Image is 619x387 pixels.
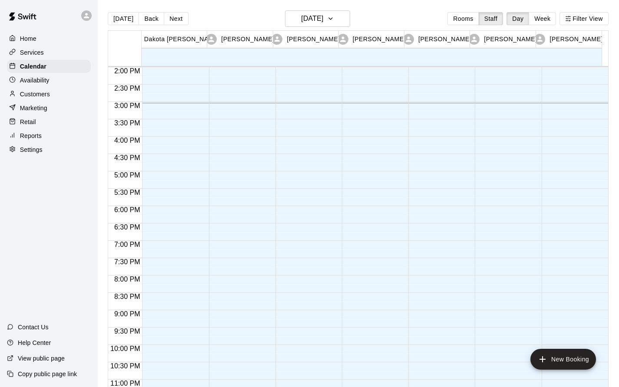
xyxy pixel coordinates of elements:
[18,323,49,331] p: Contact Us
[112,171,142,179] span: 5:00 PM
[506,12,529,25] button: Day
[530,349,596,370] button: add
[7,74,91,87] a: Availability
[7,143,91,156] a: Settings
[20,48,44,57] p: Services
[18,370,77,378] p: Copy public page link
[112,85,142,92] span: 2:30 PM
[20,62,46,71] p: Calendar
[418,35,471,44] p: [PERSON_NAME]
[559,12,608,25] button: Filter View
[112,293,142,300] span: 8:30 PM
[7,88,91,101] a: Customers
[484,35,537,44] p: [PERSON_NAME]
[112,310,142,318] span: 9:00 PM
[20,145,43,154] p: Settings
[20,90,50,98] p: Customers
[18,338,51,347] p: Help Center
[7,115,91,128] a: Retail
[112,119,142,127] span: 3:30 PM
[108,380,142,387] span: 11:00 PM
[20,104,47,112] p: Marketing
[112,275,142,283] span: 8:00 PM
[108,12,139,25] button: [DATE]
[112,137,142,144] span: 4:00 PM
[18,354,65,363] p: View public page
[285,10,350,27] button: [DATE]
[108,362,142,370] span: 10:30 PM
[112,223,142,231] span: 6:30 PM
[353,35,406,44] p: [PERSON_NAME]
[7,32,91,45] a: Home
[20,34,36,43] p: Home
[164,12,188,25] button: Next
[447,12,479,25] button: Rooms
[529,12,556,25] button: Week
[112,258,142,266] span: 7:30 PM
[112,102,142,109] span: 3:00 PM
[7,102,91,115] a: Marketing
[112,189,142,196] span: 5:30 PM
[112,241,142,248] span: 7:00 PM
[112,154,142,161] span: 4:30 PM
[287,35,340,44] p: [PERSON_NAME]
[139,12,164,25] button: Back
[7,60,91,73] a: Calendar
[7,129,91,142] a: Reports
[20,76,50,85] p: Availability
[479,12,503,25] button: Staff
[108,345,142,352] span: 10:00 PM
[112,206,142,213] span: 6:00 PM
[112,67,142,75] span: 2:00 PM
[7,46,91,59] a: Services
[221,35,274,44] p: [PERSON_NAME]
[144,35,220,44] p: Dakota [PERSON_NAME]
[20,131,42,140] p: Reports
[301,13,323,25] h6: [DATE]
[112,328,142,335] span: 9:30 PM
[549,35,602,44] p: [PERSON_NAME]
[20,118,36,126] p: Retail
